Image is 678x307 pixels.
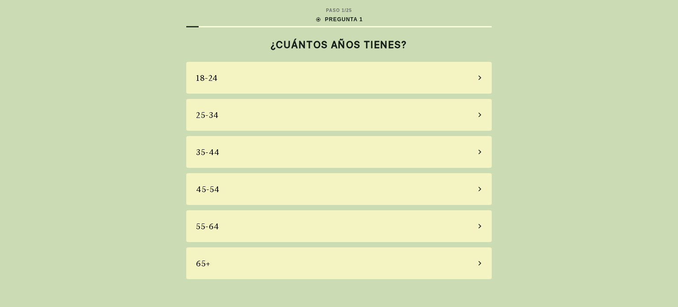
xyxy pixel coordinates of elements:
[196,220,219,232] div: 55-64
[315,15,363,23] div: PREGUNTA 1
[196,146,220,158] div: 35-44
[196,258,211,269] div: 65+
[196,109,219,121] div: 25-34
[186,39,492,50] h2: ¿CUÁNTOS AÑOS TIENES?
[196,72,218,84] div: 18-24
[196,183,220,195] div: 45-54
[326,7,352,14] div: PASO 1 / 25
